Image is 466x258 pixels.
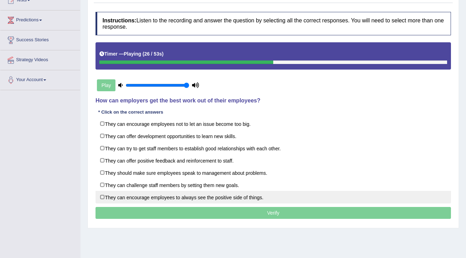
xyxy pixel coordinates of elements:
h4: How can employers get the best work out of their employees? [96,98,451,104]
div: * Click on the correct answers [96,109,166,115]
label: They can try to get staff members to establish good relationships with each other. [96,142,451,155]
label: They can encourage employees to always see the positive side of things. [96,191,451,203]
label: They should make sure employees speak to management about problems. [96,166,451,179]
label: They can offer positive feedback and reinforcement to staff. [96,154,451,167]
label: They can encourage employees not to let an issue become too big. [96,117,451,130]
a: Success Stories [0,30,80,48]
b: ( [142,51,144,57]
b: Instructions: [103,17,136,23]
a: Predictions [0,10,80,28]
a: Your Account [0,70,80,88]
a: Strategy Videos [0,50,80,68]
b: 26 / 53s [144,51,162,57]
label: They can offer development opportunities to learn new skills. [96,130,451,142]
label: They can challenge staff members by setting them new goals. [96,179,451,191]
b: Playing [124,51,141,57]
b: ) [162,51,164,57]
h4: Listen to the recording and answer the question by selecting all the correct responses. You will ... [96,12,451,35]
h5: Timer — [99,51,163,57]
